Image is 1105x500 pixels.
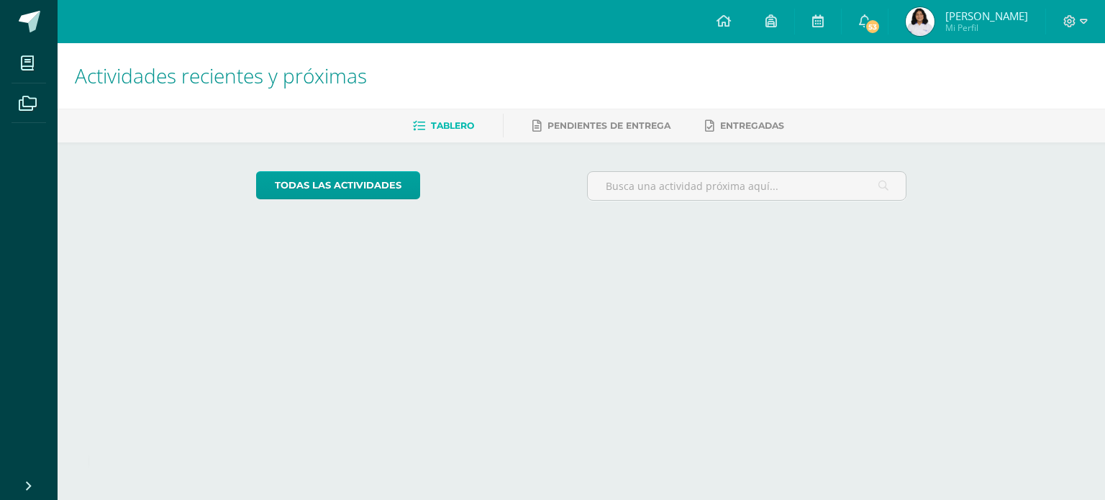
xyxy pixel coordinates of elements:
[75,62,367,89] span: Actividades recientes y próximas
[705,114,784,137] a: Entregadas
[945,9,1028,23] span: [PERSON_NAME]
[945,22,1028,34] span: Mi Perfil
[532,114,670,137] a: Pendientes de entrega
[547,120,670,131] span: Pendientes de entrega
[413,114,474,137] a: Tablero
[720,120,784,131] span: Entregadas
[588,172,906,200] input: Busca una actividad próxima aquí...
[906,7,935,36] img: 9a1a2e9936509d5d3f90f06e6e106730.png
[256,171,420,199] a: todas las Actividades
[865,19,881,35] span: 53
[431,120,474,131] span: Tablero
